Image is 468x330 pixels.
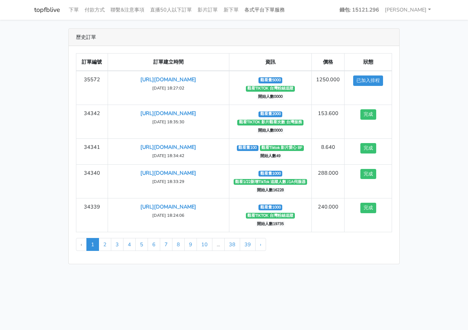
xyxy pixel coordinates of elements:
small: [DATE] 18:33:29 [152,179,184,184]
td: 34342 [76,105,108,139]
a: 2 [99,238,111,251]
a: 9 [184,238,197,251]
span: 觀看量1000 [258,171,282,177]
div: 歷史訂單 [69,29,399,46]
td: 288.000 [312,164,345,198]
a: 6 [148,238,160,251]
a: Next » [255,238,266,251]
a: 下單 [66,3,82,17]
button: 完成 [360,169,376,179]
button: 完成 [360,143,376,153]
a: [URL][DOMAIN_NAME] [140,143,196,151]
td: 8.640 [312,139,345,164]
a: 新下單 [221,3,242,17]
a: 5 [135,238,148,251]
span: 1 [86,238,99,251]
li: « Previous [76,238,87,251]
small: [DATE] 18:35:30 [152,119,184,125]
span: 開始人數49 [259,153,282,159]
a: [URL][DOMAIN_NAME] [140,169,196,177]
span: 開始人數0000 [257,94,284,100]
span: 觀看1/22新增TikTok 追蹤人數 J1A伺服器 [234,179,307,185]
td: 153.600 [312,105,345,139]
th: 狀態 [345,54,392,71]
span: 觀看量100 [237,145,258,151]
a: 7 [160,238,172,251]
th: 資訊 [229,54,312,71]
span: 觀看TIKTOK 影片觀看次數 台灣服務 [237,120,303,125]
td: 34339 [76,198,108,232]
button: 完成 [360,203,376,213]
td: 34341 [76,139,108,164]
a: 各式平台下單服務 [242,3,288,17]
span: 觀看量5000 [258,77,282,83]
a: 直播50人以下訂單 [147,3,195,17]
a: [URL][DOMAIN_NAME] [140,76,196,83]
td: 35572 [76,71,108,105]
th: 訂單建立時間 [108,54,229,71]
th: 訂單編號 [76,54,108,71]
a: 錢包: 15121.296 [337,3,382,17]
span: 開始人數16228 [256,187,285,193]
a: 3 [111,238,123,251]
span: 觀看量1000 [258,205,282,210]
button: 完成 [360,109,376,120]
strong: 錢包: 15121.296 [339,6,379,13]
span: 觀看Tiktok 影片愛心 BF [260,145,304,151]
th: 價格 [312,54,345,71]
small: [DATE] 18:27:02 [152,85,184,91]
a: 付款方式 [82,3,108,17]
a: 影片訂單 [195,3,221,17]
a: 10 [197,238,212,251]
a: [URL][DOMAIN_NAME] [140,110,196,117]
a: 8 [172,238,185,251]
span: 觀看量2000 [258,111,282,117]
a: 39 [240,238,256,251]
a: topfblive [34,3,60,17]
span: 觀看TIKTOK 台灣粉絲追蹤 [246,213,295,219]
a: 聯繫&注意事項 [108,3,147,17]
td: 34340 [76,164,108,198]
a: 38 [224,238,240,251]
small: [DATE] 18:34:42 [152,153,184,159]
td: 240.000 [312,198,345,232]
a: [URL][DOMAIN_NAME] [140,203,196,210]
button: 已加入排程 [353,75,383,86]
span: 開始人數19735 [256,221,285,227]
a: [PERSON_NAME] [382,3,434,17]
span: 開始人數0000 [257,128,284,134]
td: 1250.000 [312,71,345,105]
span: 觀看TIKTOK 台灣粉絲追蹤 [246,86,295,92]
a: 4 [123,238,136,251]
small: [DATE] 18:24:06 [152,212,184,218]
